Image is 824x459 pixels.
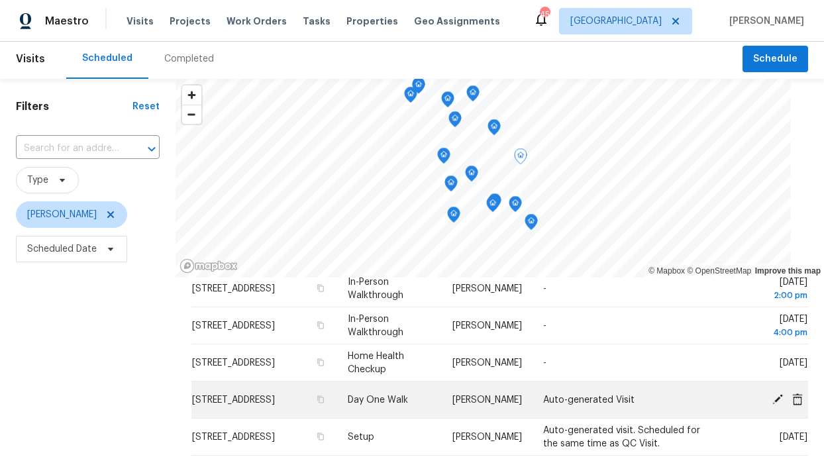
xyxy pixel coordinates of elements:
[780,358,807,368] span: [DATE]
[27,242,97,256] span: Scheduled Date
[414,15,500,28] span: Geo Assignments
[132,100,160,113] div: Reset
[192,395,275,405] span: [STREET_ADDRESS]
[543,284,546,293] span: -
[142,140,161,158] button: Open
[728,278,807,302] span: [DATE]
[488,193,501,214] div: Map marker
[452,284,522,293] span: [PERSON_NAME]
[452,321,522,331] span: [PERSON_NAME]
[452,433,522,442] span: [PERSON_NAME]
[448,111,462,132] div: Map marker
[540,8,549,21] div: 45
[82,52,132,65] div: Scheduled
[27,208,97,221] span: [PERSON_NAME]
[192,358,275,368] span: [STREET_ADDRESS]
[466,85,480,106] div: Map marker
[315,319,327,331] button: Copy Address
[543,358,546,368] span: -
[170,15,211,28] span: Projects
[724,15,804,28] span: [PERSON_NAME]
[543,426,700,448] span: Auto-generated visit. Scheduled for the same time as QC Visit.
[192,284,275,293] span: [STREET_ADDRESS]
[303,17,331,26] span: Tasks
[728,315,807,339] span: [DATE]
[543,395,635,405] span: Auto-generated Visit
[192,321,275,331] span: [STREET_ADDRESS]
[788,393,807,405] span: Cancel
[447,207,460,227] div: Map marker
[164,52,214,66] div: Completed
[45,15,89,28] span: Maestro
[346,15,398,28] span: Properties
[176,79,791,278] canvas: Map
[743,46,808,73] button: Schedule
[127,15,154,28] span: Visits
[452,358,522,368] span: [PERSON_NAME]
[514,148,527,169] div: Map marker
[768,393,788,405] span: Edit
[182,85,201,105] button: Zoom in
[728,289,807,302] div: 2:00 pm
[182,105,201,124] button: Zoom out
[315,356,327,368] button: Copy Address
[543,321,546,331] span: -
[525,214,538,234] div: Map marker
[486,196,499,217] div: Map marker
[16,138,123,159] input: Search for an address...
[509,196,522,217] div: Map marker
[687,266,751,276] a: OpenStreetMap
[348,278,403,300] span: In-Person Walkthrough
[728,326,807,339] div: 4:00 pm
[780,433,807,442] span: [DATE]
[444,176,458,196] div: Map marker
[437,148,450,168] div: Map marker
[227,15,287,28] span: Work Orders
[348,315,403,337] span: In-Person Walkthrough
[412,77,425,98] div: Map marker
[570,15,662,28] span: [GEOGRAPHIC_DATA]
[441,91,454,112] div: Map marker
[348,395,408,405] span: Day One Walk
[465,166,478,186] div: Map marker
[755,266,821,276] a: Improve this map
[315,282,327,294] button: Copy Address
[753,51,798,68] span: Schedule
[404,87,417,107] div: Map marker
[315,431,327,442] button: Copy Address
[16,100,132,113] h1: Filters
[648,266,685,276] a: Mapbox
[16,44,45,74] span: Visits
[348,352,404,374] span: Home Health Checkup
[348,433,374,442] span: Setup
[27,174,48,187] span: Type
[488,119,501,140] div: Map marker
[452,395,522,405] span: [PERSON_NAME]
[192,433,275,442] span: [STREET_ADDRESS]
[180,258,238,274] a: Mapbox homepage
